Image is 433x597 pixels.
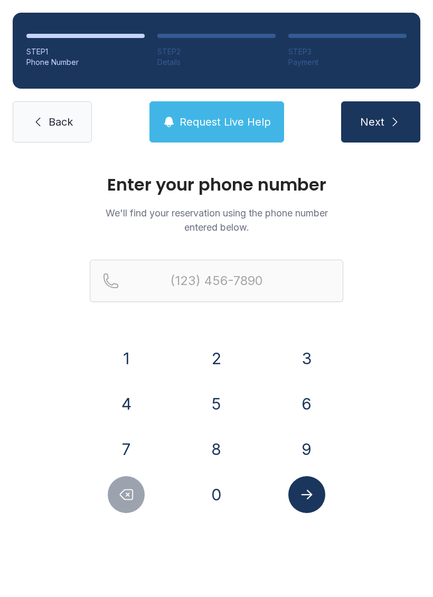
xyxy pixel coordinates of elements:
[288,385,325,422] button: 6
[198,385,235,422] button: 5
[288,340,325,377] button: 3
[198,431,235,468] button: 8
[49,115,73,129] span: Back
[157,57,276,68] div: Details
[360,115,384,129] span: Next
[157,46,276,57] div: STEP 2
[108,431,145,468] button: 7
[288,431,325,468] button: 9
[288,476,325,513] button: Submit lookup form
[198,340,235,377] button: 2
[288,46,407,57] div: STEP 3
[108,340,145,377] button: 1
[180,115,271,129] span: Request Live Help
[288,57,407,68] div: Payment
[108,385,145,422] button: 4
[108,476,145,513] button: Delete number
[198,476,235,513] button: 0
[90,206,343,234] p: We'll find your reservation using the phone number entered below.
[26,57,145,68] div: Phone Number
[90,176,343,193] h1: Enter your phone number
[90,260,343,302] input: Reservation phone number
[26,46,145,57] div: STEP 1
